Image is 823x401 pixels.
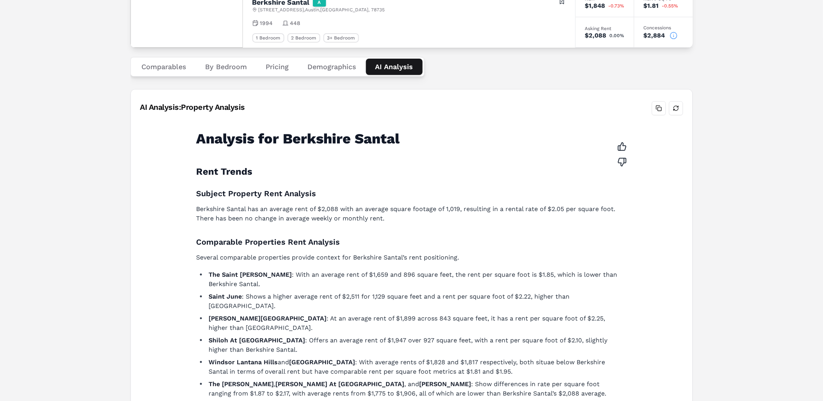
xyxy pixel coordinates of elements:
button: AI Analysis [366,59,423,75]
p: Berkshire Santal has an average rent of $2,088 with an average square footage of 1,019, resulting... [196,204,618,223]
span: -0.73% [609,4,625,8]
strong: Windsor Lantana Hills [209,358,278,366]
li: : Shows a higher average rent of $2,511 for 1,129 square feet and a rent per square foot of $2.22... [207,292,618,311]
button: Refresh analysis [669,101,683,115]
h1: Analysis for Berkshire Santal [196,131,618,147]
span: 448 [290,19,301,27]
button: By Bedroom [196,59,257,75]
button: Comparables [132,59,196,75]
div: AI Analysis: Property Analysis [140,102,245,113]
button: Pricing [257,59,298,75]
div: $1,848 [585,3,605,9]
strong: Shiloh At [GEOGRAPHIC_DATA] [209,337,305,344]
h3: Subject Property Rent Analysis [196,187,618,200]
button: Copy analysis [652,101,666,115]
div: $2,884 [644,32,665,39]
li: : At an average rent of $1,899 across 843 square feet, it has a rent per square foot of $2.25, hi... [207,314,618,333]
strong: The Saint [PERSON_NAME] [209,271,292,278]
div: 2 Bedroom [287,33,320,43]
span: 1994 [260,19,273,27]
strong: The [PERSON_NAME] [209,380,274,388]
div: $2,088 [585,32,607,39]
div: Concessions [644,25,684,30]
strong: Saint June [209,293,242,300]
strong: [GEOGRAPHIC_DATA] [289,358,355,366]
li: : With an average rent of $1,659 and 896 square feet, the rent per square foot is $1.85, which is... [207,270,618,289]
strong: [PERSON_NAME] At [GEOGRAPHIC_DATA] [276,380,405,388]
button: Demographics [298,59,366,75]
li: : Offers an average rent of $1,947 over 927 square feet, with a rent per square foot of $2.10, sl... [207,336,618,354]
li: , , and : Show differences in rate per square foot ranging from $1.87 to $2.17, with average rent... [207,380,618,398]
div: 1 Bedroom [252,33,284,43]
div: Asking Rent [585,26,625,31]
strong: [PERSON_NAME] [420,380,471,388]
h3: Comparable Properties Rent Analysis [196,236,618,248]
div: $1.81 [644,3,659,9]
strong: [PERSON_NAME][GEOGRAPHIC_DATA] [209,315,327,322]
span: -0.55% [662,4,678,8]
li: and : With average rents of $1,828 and $1,817 respectively, both situae below Berkshire Santal in... [207,358,618,376]
p: Several comparable properties provide context for Berkshire Santal’s rent positioning. [196,253,618,262]
div: 3+ Bedroom [323,33,359,43]
span: [STREET_ADDRESS] , Austin , [GEOGRAPHIC_DATA] , 78735 [259,7,385,13]
span: 0.00% [610,33,625,38]
h2: Rent Trends [196,165,618,178]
